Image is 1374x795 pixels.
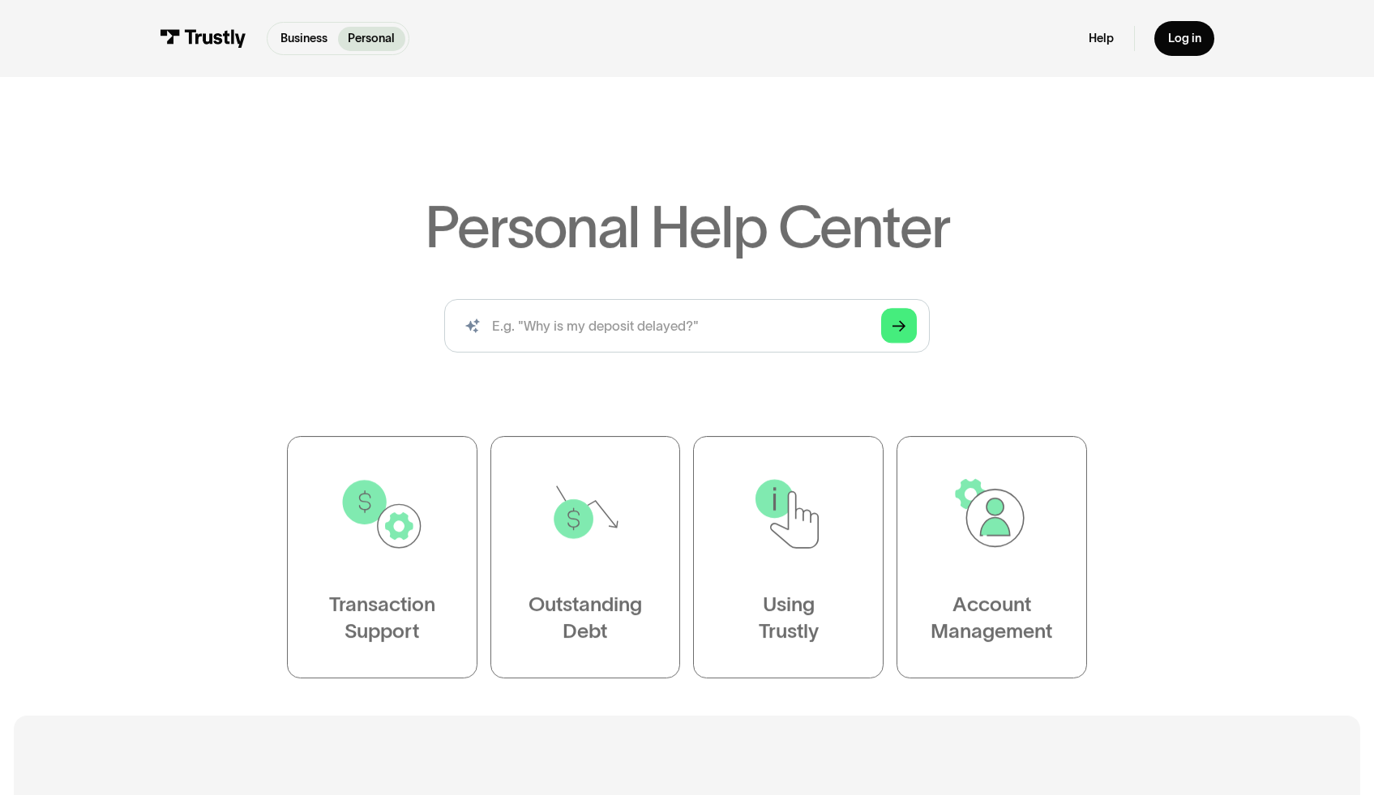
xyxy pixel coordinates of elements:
[529,591,642,644] div: Outstanding Debt
[425,197,950,255] h1: Personal Help Center
[897,436,1087,678] a: AccountManagement
[1168,31,1201,46] div: Log in
[931,591,1052,644] div: Account Management
[444,299,930,353] form: Search
[759,591,819,644] div: Using Trustly
[287,436,477,678] a: TransactionSupport
[280,30,327,48] p: Business
[348,30,395,48] p: Personal
[444,299,930,353] input: search
[1089,31,1114,46] a: Help
[694,436,884,678] a: UsingTrustly
[1154,21,1214,57] a: Log in
[329,591,435,644] div: Transaction Support
[338,27,405,51] a: Personal
[271,27,338,51] a: Business
[160,29,246,48] img: Trustly Logo
[490,436,681,678] a: OutstandingDebt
